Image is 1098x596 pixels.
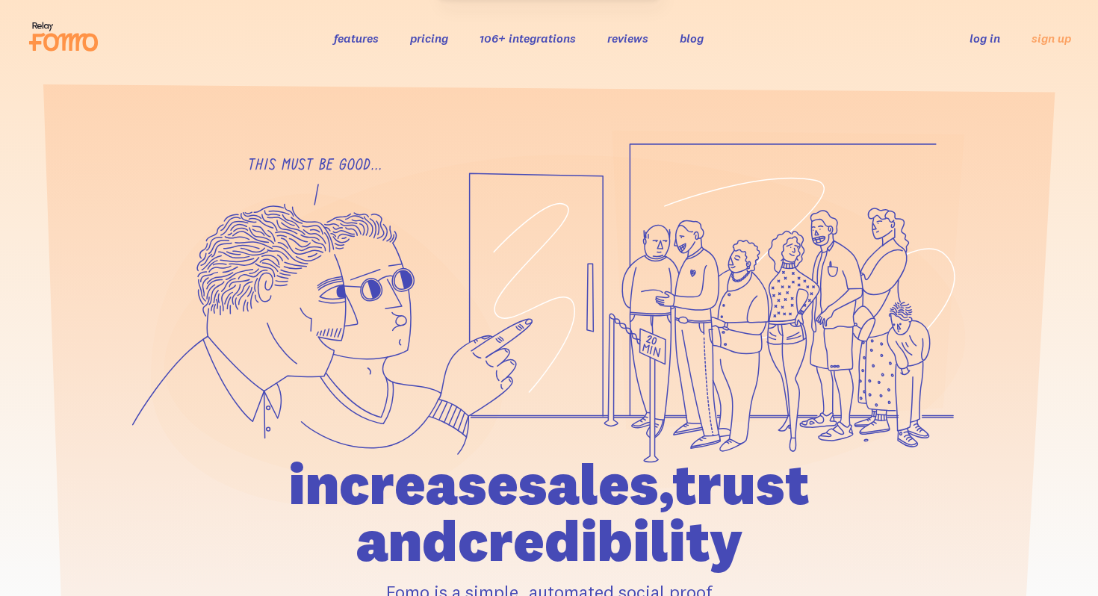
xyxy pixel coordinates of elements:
a: pricing [410,31,448,46]
a: 106+ integrations [480,31,576,46]
a: sign up [1032,31,1071,46]
a: log in [970,31,1000,46]
a: reviews [607,31,648,46]
h1: increase sales, trust and credibility [203,456,895,569]
a: features [334,31,379,46]
a: blog [680,31,704,46]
